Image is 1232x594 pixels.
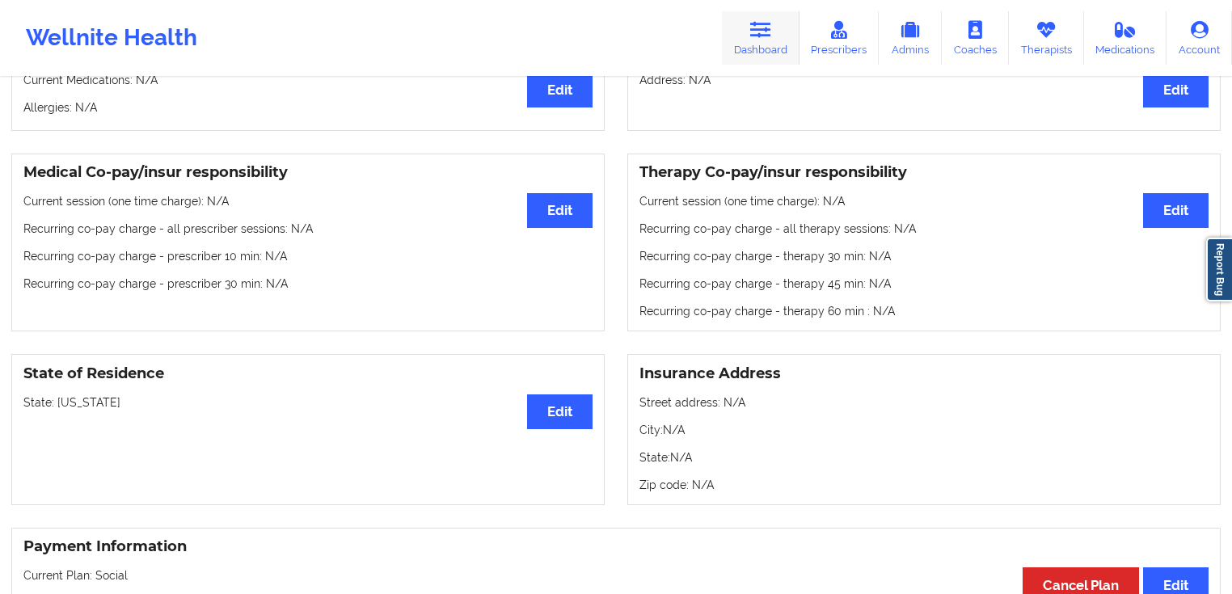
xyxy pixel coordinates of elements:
p: Recurring co-pay charge - all therapy sessions : N/A [639,221,1209,237]
p: Zip code: N/A [639,477,1209,493]
p: Current session (one time charge): N/A [23,193,593,209]
a: Account [1167,11,1232,65]
p: State: [US_STATE] [23,394,593,411]
p: Recurring co-pay charge - prescriber 10 min : N/A [23,248,593,264]
p: Recurring co-pay charge - prescriber 30 min : N/A [23,276,593,292]
p: Current Medications: N/A [23,72,593,88]
button: Edit [527,193,593,228]
h3: State of Residence [23,364,593,383]
p: City: N/A [639,422,1209,438]
button: Edit [527,394,593,429]
a: Prescribers [800,11,880,65]
h3: Therapy Co-pay/insur responsibility [639,163,1209,182]
p: Recurring co-pay charge - therapy 60 min : N/A [639,303,1209,319]
a: Dashboard [722,11,800,65]
a: Therapists [1009,11,1084,65]
p: Current session (one time charge): N/A [639,193,1209,209]
a: Admins [879,11,942,65]
p: Address: N/A [639,72,1209,88]
h3: Medical Co-pay/insur responsibility [23,163,593,182]
p: Recurring co-pay charge - all prescriber sessions : N/A [23,221,593,237]
h3: Payment Information [23,537,1209,556]
h3: Insurance Address [639,364,1209,383]
button: Edit [1143,72,1209,107]
a: Medications [1084,11,1167,65]
p: Street address: N/A [639,394,1209,411]
button: Edit [527,72,593,107]
a: Report Bug [1206,238,1232,301]
p: Allergies: N/A [23,99,593,116]
p: Recurring co-pay charge - therapy 45 min : N/A [639,276,1209,292]
p: State: N/A [639,449,1209,466]
a: Coaches [942,11,1009,65]
button: Edit [1143,193,1209,228]
p: Recurring co-pay charge - therapy 30 min : N/A [639,248,1209,264]
p: Current Plan: Social [23,567,1209,583]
